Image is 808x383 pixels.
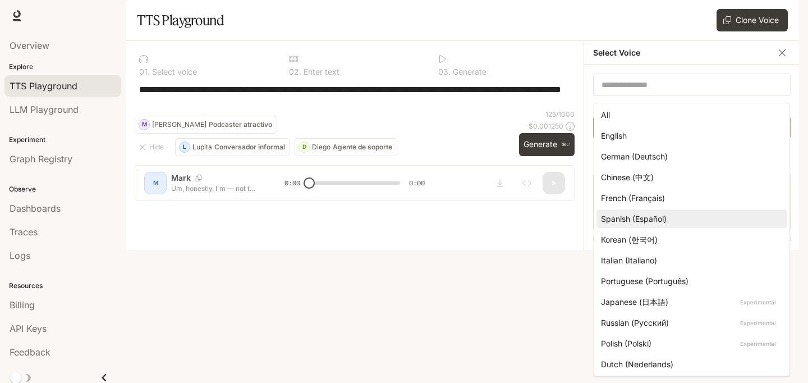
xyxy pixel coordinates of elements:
[601,358,778,370] div: Dutch (Nederlands)
[738,339,778,349] p: Experimental
[601,151,778,162] div: German (Deutsch)
[601,254,778,266] div: Italian (Italiano)
[601,296,778,308] div: Japanese (日本語)
[601,317,778,329] div: Russian (Русский)
[601,234,778,245] div: Korean (한국어)
[601,130,778,142] div: English
[601,338,778,349] div: Polish (Polski)
[601,192,778,204] div: French (Français)
[601,109,778,121] div: All
[601,171,778,183] div: Chinese (中文)
[738,318,778,328] p: Experimental
[601,213,778,225] div: Spanish (Español)
[738,297,778,307] p: Experimental
[601,275,778,287] div: Portuguese (Português)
